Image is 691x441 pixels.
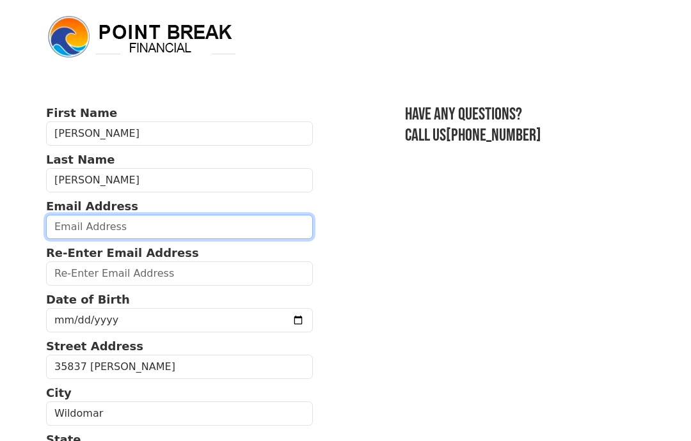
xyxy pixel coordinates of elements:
input: Email Address [46,215,313,239]
h3: Call us [405,125,645,146]
h3: Have any questions? [405,104,645,125]
input: Last Name [46,168,313,192]
a: [PHONE_NUMBER] [446,125,541,146]
input: Street Address [46,355,313,379]
img: logo.png [46,14,238,60]
strong: Street Address [46,339,143,353]
strong: First Name [46,106,117,120]
input: City [46,401,313,426]
strong: Re-Enter Email Address [46,246,199,259]
strong: Last Name [46,153,115,166]
input: First Name [46,121,313,146]
input: Re-Enter Email Address [46,261,313,286]
strong: Date of Birth [46,293,130,306]
strong: City [46,386,72,399]
strong: Email Address [46,199,138,213]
